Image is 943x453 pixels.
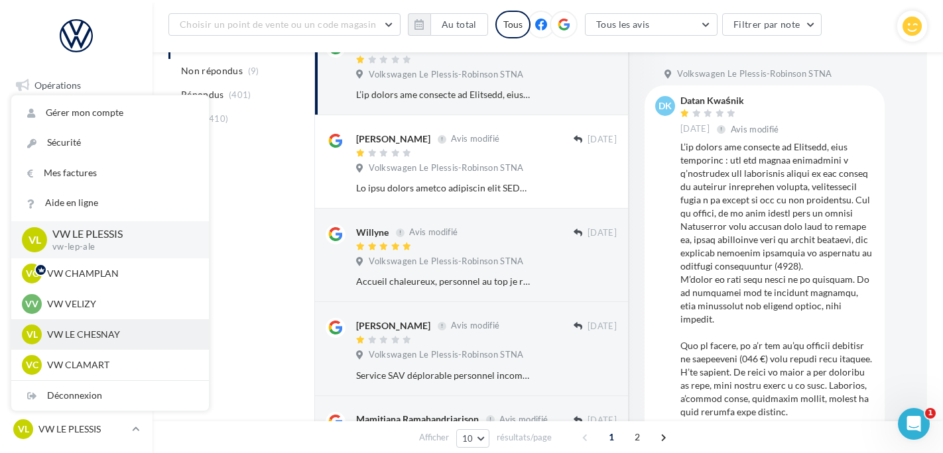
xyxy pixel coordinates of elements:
[356,275,531,288] div: Accueil chaleureux, personnel au top je recommande
[18,423,29,436] span: VL
[419,431,449,444] span: Afficher
[27,328,38,341] span: VL
[356,413,479,426] div: Mamitiana Ramahandriarison
[430,13,488,36] button: Au total
[898,408,930,440] iframe: Intercom live chat
[8,347,145,386] a: Campagnes DataOnDemand
[495,11,531,38] div: Tous
[588,134,617,146] span: [DATE]
[369,69,523,81] span: Volkswagen Le Plessis-Robinson STNA
[8,237,145,265] a: Médiathèque
[356,88,531,101] div: L’ip dolors ame consecte ad Elitsedd, eius temporinc : utl etd magnaa enimadmini v q’nostrudex ul...
[11,98,209,128] a: Gérer mon compte
[11,128,209,158] a: Sécurité
[206,113,229,124] span: (410)
[451,134,499,144] span: Avis modifié
[356,369,531,382] div: Service SAV déplorable personnel incompétent et arrogant. J attends toujours de volkswagen l avis...
[731,124,779,134] span: Avis modifié
[680,96,782,105] div: Datan Kwaśnik
[8,303,145,342] a: PLV et print personnalisable
[356,226,389,239] div: Willyne
[585,13,718,36] button: Tous les avis
[26,267,38,280] span: VC
[677,68,832,80] span: Volkswagen Le Plessis-Robinson STNA
[47,358,193,372] p: VW CLAMART
[369,162,523,174] span: Volkswagen Le Plessis-Robinson STNA
[408,13,488,36] button: Au total
[356,181,531,195] div: Lo ipsu dolors ametco adipiscin elit SEDD ei Tempori Utlabore. E'do ma ali enimadmi veniamquis no...
[11,188,209,218] a: Aide en ligne
[722,13,822,36] button: Filtrer par note
[462,433,473,444] span: 10
[229,89,251,100] span: (401)
[497,431,552,444] span: résultats/page
[627,427,648,448] span: 2
[8,138,145,166] a: Visibilité en ligne
[29,232,41,247] span: VL
[588,415,617,427] span: [DATE]
[8,172,145,199] a: Campagnes
[168,13,401,36] button: Choisir un point de vente ou un code magasin
[659,99,672,113] span: DK
[8,205,145,232] a: Contacts
[588,321,617,332] span: [DATE]
[38,423,127,436] p: VW LE PLESSIS
[369,256,523,268] span: Volkswagen Le Plessis-Robinson STNA
[601,427,622,448] span: 1
[47,267,193,280] p: VW CHAMPLAN
[596,19,650,30] span: Tous les avis
[499,414,548,425] span: Avis modifié
[409,227,458,238] span: Avis modifié
[26,358,38,372] span: VC
[588,227,617,239] span: [DATE]
[11,158,209,188] a: Mes factures
[248,66,259,76] span: (9)
[52,226,188,242] p: VW LE PLESSIS
[356,132,430,146] div: [PERSON_NAME]
[181,64,243,77] span: Non répondus
[25,297,38,311] span: VV
[11,381,209,411] div: Déconnexion
[181,88,224,101] span: Répondus
[47,297,193,311] p: VW VELIZY
[8,270,145,298] a: Calendrier
[925,408,936,419] span: 1
[369,349,523,361] span: Volkswagen Le Plessis-Robinson STNA
[47,328,193,341] p: VW LE CHESNAY
[11,417,142,442] a: VL VW LE PLESSIS
[680,123,710,135] span: [DATE]
[8,105,145,133] a: Boîte de réception20
[456,429,490,448] button: 10
[8,72,145,99] a: Opérations
[52,241,188,253] p: vw-lep-ale
[451,321,499,331] span: Avis modifié
[356,319,430,332] div: [PERSON_NAME]
[180,19,376,30] span: Choisir un point de vente ou un code magasin
[34,79,81,91] span: Opérations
